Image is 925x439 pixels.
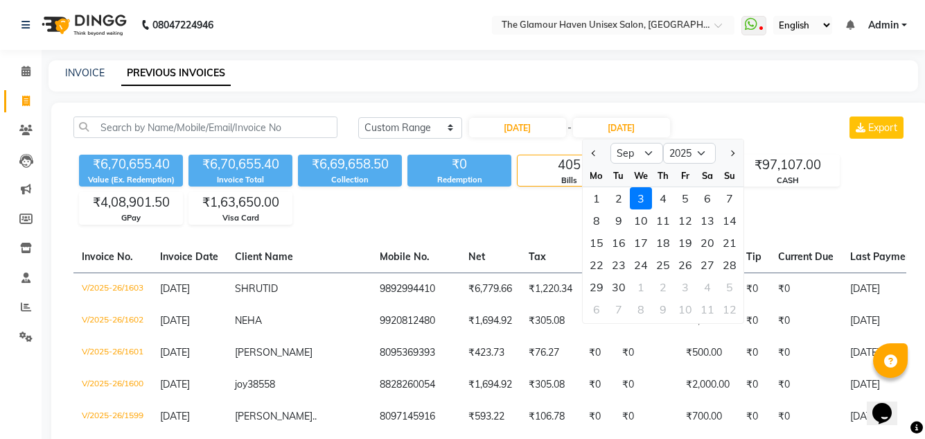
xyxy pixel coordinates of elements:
[298,155,402,174] div: ₹6,69,658.50
[630,209,652,232] div: Wednesday, September 10, 2025
[737,155,839,175] div: ₹97,107.00
[585,298,608,320] div: 6
[235,378,247,390] span: joy
[235,346,312,359] span: [PERSON_NAME]
[674,254,696,276] div: Friday, September 26, 2025
[696,254,719,276] div: 27
[298,174,402,186] div: Collection
[719,187,741,209] div: Sunday, September 7, 2025
[581,337,614,369] td: ₹0
[73,369,152,401] td: V/2025-26/1600
[585,232,608,254] div: Monday, September 15, 2025
[608,187,630,209] div: 2
[82,250,133,263] span: Invoice No.
[719,232,741,254] div: 21
[608,164,630,187] div: Tu
[520,337,581,369] td: ₹76.27
[581,273,614,305] td: ₹0
[630,187,652,209] div: Wednesday, September 3, 2025
[678,401,738,433] td: ₹700.00
[652,187,674,209] div: 4
[608,254,630,276] div: 23
[674,298,696,320] div: Friday, October 10, 2025
[719,232,741,254] div: Sunday, September 21, 2025
[79,174,183,186] div: Value (Ex. Redemption)
[371,305,460,337] td: 9920812480
[674,232,696,254] div: 19
[518,175,620,187] div: Bills
[585,254,608,276] div: Monday, September 22, 2025
[674,187,696,209] div: Friday, September 5, 2025
[696,276,719,298] div: 4
[189,212,292,224] div: Visa Card
[585,209,608,232] div: Monday, September 8, 2025
[518,155,620,175] div: 405
[152,6,213,44] b: 08047224946
[652,164,674,187] div: Th
[608,298,630,320] div: 7
[371,369,460,401] td: 8828260054
[674,276,696,298] div: Friday, October 3, 2025
[608,209,630,232] div: 9
[121,61,231,86] a: PREVIOUS INVOICES
[770,305,842,337] td: ₹0
[581,401,614,433] td: ₹0
[247,378,275,390] span: 38558
[520,369,581,401] td: ₹305.08
[678,369,738,401] td: ₹2,000.00
[188,174,292,186] div: Invoice Total
[719,298,741,320] div: 12
[585,187,608,209] div: 1
[738,305,770,337] td: ₹0
[719,298,741,320] div: Sunday, October 12, 2025
[585,276,608,298] div: Monday, September 29, 2025
[738,369,770,401] td: ₹0
[520,305,581,337] td: ₹305.08
[737,175,839,187] div: CASH
[696,298,719,320] div: Saturday, October 11, 2025
[160,410,190,422] span: [DATE]
[35,6,130,44] img: logo
[235,250,293,263] span: Client Name
[738,273,770,305] td: ₹0
[696,187,719,209] div: 6
[614,337,678,369] td: ₹0
[652,298,674,320] div: 9
[608,254,630,276] div: Tuesday, September 23, 2025
[630,254,652,276] div: Wednesday, September 24, 2025
[652,187,674,209] div: Thursday, September 4, 2025
[573,118,670,137] input: End Date
[371,273,460,305] td: 9892994410
[719,276,741,298] div: Sunday, October 5, 2025
[80,193,182,212] div: ₹4,08,901.50
[696,187,719,209] div: Saturday, September 6, 2025
[652,298,674,320] div: Thursday, October 9, 2025
[746,250,761,263] span: Tip
[630,276,652,298] div: Wednesday, October 1, 2025
[867,384,911,425] iframe: chat widget
[652,254,674,276] div: 25
[738,337,770,369] td: ₹0
[725,142,737,164] button: Next month
[738,401,770,433] td: ₹0
[770,401,842,433] td: ₹0
[608,187,630,209] div: Tuesday, September 2, 2025
[674,209,696,232] div: 12
[770,369,842,401] td: ₹0
[608,232,630,254] div: Tuesday, September 16, 2025
[630,164,652,187] div: We
[674,254,696,276] div: 26
[630,276,652,298] div: 1
[652,232,674,254] div: 18
[696,164,719,187] div: Sa
[630,187,652,209] div: 3
[674,209,696,232] div: Friday, September 12, 2025
[585,187,608,209] div: Monday, September 1, 2025
[585,232,608,254] div: 15
[529,250,546,263] span: Tax
[80,212,182,224] div: GPay
[520,273,581,305] td: ₹1,220.34
[719,209,741,232] div: Sunday, September 14, 2025
[160,378,190,390] span: [DATE]
[460,369,520,401] td: ₹1,694.92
